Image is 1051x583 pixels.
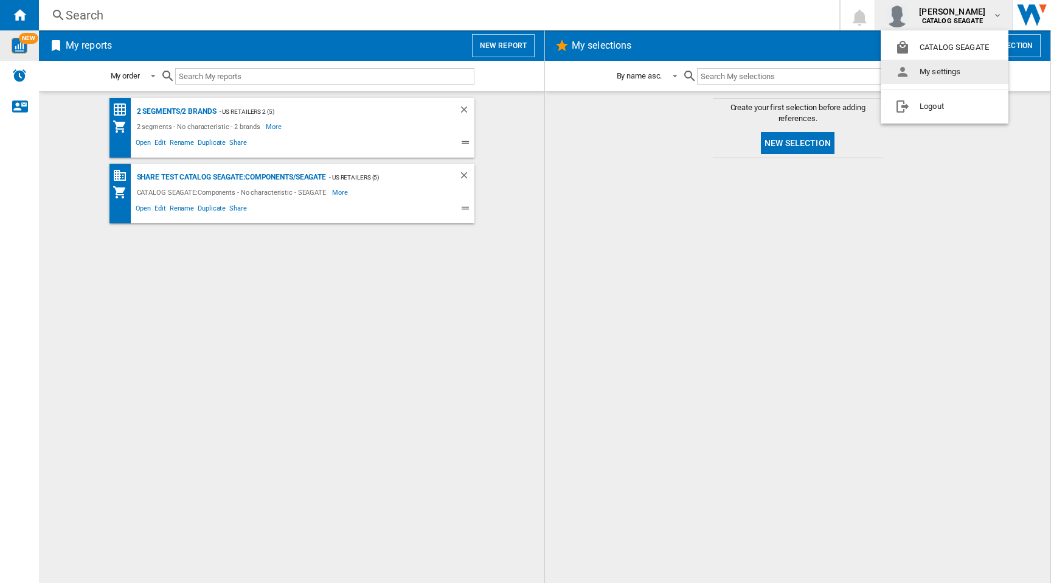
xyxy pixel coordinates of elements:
button: My settings [881,60,1008,84]
button: CATALOG SEAGATE [881,35,1008,60]
button: Logout [881,94,1008,119]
